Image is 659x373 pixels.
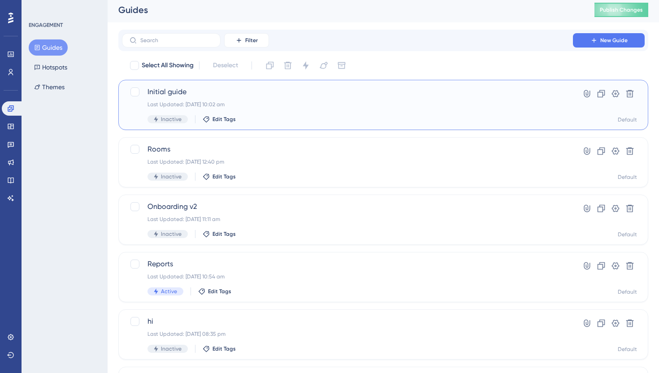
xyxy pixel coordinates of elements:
[205,57,246,74] button: Deselect
[618,288,637,295] div: Default
[594,3,648,17] button: Publish Changes
[208,288,231,295] span: Edit Tags
[224,33,269,48] button: Filter
[147,316,547,327] span: hi
[147,144,547,155] span: Rooms
[147,101,547,108] div: Last Updated: [DATE] 10:02 am
[213,60,238,71] span: Deselect
[147,158,547,165] div: Last Updated: [DATE] 12:40 pm
[147,273,547,280] div: Last Updated: [DATE] 10:54 am
[140,37,213,43] input: Search
[600,37,628,44] span: New Guide
[212,116,236,123] span: Edit Tags
[29,39,68,56] button: Guides
[118,4,572,16] div: Guides
[245,37,258,44] span: Filter
[618,346,637,353] div: Default
[161,288,177,295] span: Active
[161,116,182,123] span: Inactive
[618,173,637,181] div: Default
[198,288,231,295] button: Edit Tags
[203,345,236,352] button: Edit Tags
[29,22,63,29] div: ENGAGEMENT
[212,173,236,180] span: Edit Tags
[147,201,547,212] span: Onboarding v2
[29,79,70,95] button: Themes
[147,87,547,97] span: Initial guide
[212,345,236,352] span: Edit Tags
[161,173,182,180] span: Inactive
[142,60,194,71] span: Select All Showing
[203,173,236,180] button: Edit Tags
[29,59,73,75] button: Hotspots
[161,345,182,352] span: Inactive
[600,6,643,13] span: Publish Changes
[203,116,236,123] button: Edit Tags
[618,116,637,123] div: Default
[147,216,547,223] div: Last Updated: [DATE] 11:11 am
[212,230,236,238] span: Edit Tags
[161,230,182,238] span: Inactive
[573,33,645,48] button: New Guide
[203,230,236,238] button: Edit Tags
[618,231,637,238] div: Default
[147,330,547,338] div: Last Updated: [DATE] 08:35 pm
[147,259,547,269] span: Reports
